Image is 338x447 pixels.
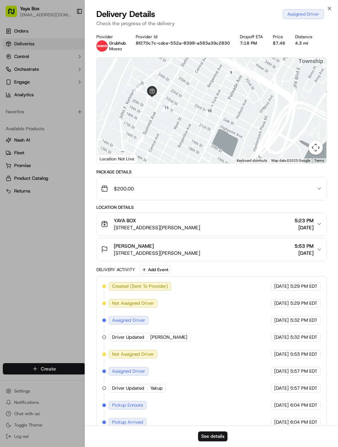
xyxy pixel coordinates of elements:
[294,217,314,224] span: 5:23 PM
[114,224,200,231] span: [STREET_ADDRESS][PERSON_NAME]
[274,334,289,340] span: [DATE]
[139,265,171,274] button: Add Event
[274,368,289,374] span: [DATE]
[96,20,327,27] p: Check the progress of the delivery
[98,154,122,163] img: Google
[130,82,145,97] div: 12
[97,177,327,200] button: $200.00
[274,402,289,408] span: [DATE]
[97,154,137,163] div: Location Not Live
[224,65,238,80] div: 9
[114,250,200,257] span: [STREET_ADDRESS][PERSON_NAME]
[294,242,314,250] span: 5:53 PM
[202,103,217,118] div: 10
[290,368,317,374] span: 5:57 PM EDT
[112,283,168,290] span: Created (Sent To Provider)
[97,213,327,235] button: YAYA BOX[STREET_ADDRESS][PERSON_NAME]5:23 PM[DATE]
[136,40,230,46] button: 8f270c7c-cdce-552a-8398-a583a39c2830
[290,334,317,340] span: 5:32 PM EDT
[96,205,327,210] div: Location Details
[96,267,135,273] div: Delivery Activity
[290,283,317,290] span: 5:29 PM EDT
[112,300,154,306] span: Not Assigned Driver
[112,351,154,357] span: Not Assigned Driver
[109,40,126,46] p: Grubhub
[290,300,317,306] span: 5:29 PM EDT
[114,217,136,224] span: YAYA BOX
[112,419,143,425] span: Pickup Arrived
[133,134,147,149] div: 7
[290,402,317,408] span: 6:04 PM EDT
[274,351,289,357] span: [DATE]
[112,334,144,340] span: Driver Updated
[112,402,143,408] span: Pickup Enroute
[136,34,234,40] div: Provider Id
[112,385,144,391] span: Driver Updated
[290,385,317,391] span: 5:57 PM EDT
[271,159,310,162] span: Map data ©2025 Google
[198,431,227,441] button: See details
[295,34,317,40] div: Distance
[150,385,163,391] span: Yakup
[114,185,134,192] span: $200.00
[240,34,267,40] div: Dropoff ETA
[112,317,145,323] span: Assigned Driver
[290,419,317,425] span: 6:04 PM EDT
[96,169,327,175] div: Package Details
[150,334,187,340] span: [PERSON_NAME]
[97,238,327,261] button: [PERSON_NAME][STREET_ADDRESS][PERSON_NAME]5:53 PM[DATE]
[159,100,174,115] div: 11
[274,385,289,391] span: [DATE]
[96,34,130,40] div: Provider
[290,351,317,357] span: 5:53 PM EDT
[114,149,129,164] div: 13
[295,40,317,46] div: 4.3 mi
[274,300,289,306] span: [DATE]
[273,40,289,46] div: $7.46
[114,242,154,250] span: [PERSON_NAME]
[294,224,314,231] span: [DATE]
[274,283,289,290] span: [DATE]
[109,46,122,52] span: Moeez
[274,317,289,323] span: [DATE]
[240,40,267,46] div: 7:18 PM
[96,40,108,52] img: 5e692f75ce7d37001a5d71f1
[274,419,289,425] span: [DATE]
[314,159,324,162] a: Terms (opens in new tab)
[290,317,317,323] span: 5:32 PM EDT
[309,141,323,155] button: Map camera controls
[294,250,314,257] span: [DATE]
[237,158,267,163] button: Keyboard shortcuts
[98,154,122,163] a: Open this area in Google Maps (opens a new window)
[96,8,155,20] span: Delivery Details
[112,368,145,374] span: Assigned Driver
[273,34,289,40] div: Price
